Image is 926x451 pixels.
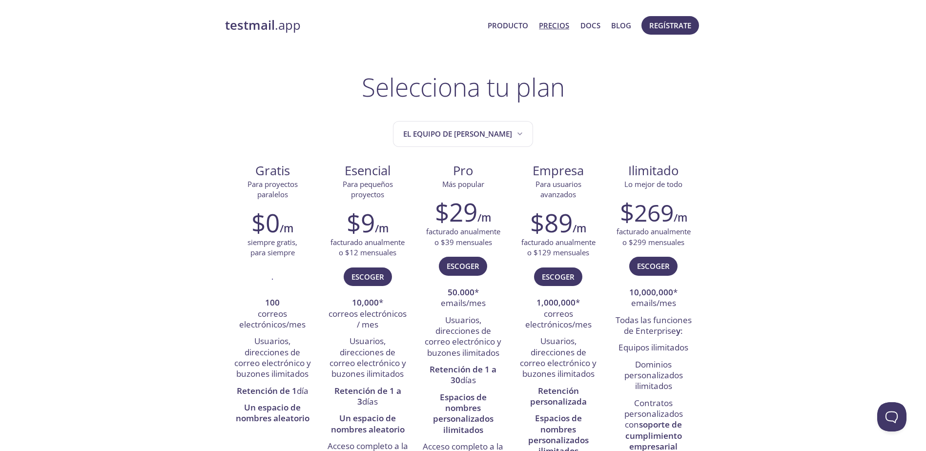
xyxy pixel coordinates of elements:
h6: /m [477,209,491,226]
strong: 50.000 [448,287,474,298]
strong: 10,000,000 [629,287,673,298]
button: El equipo de Jason [393,121,533,147]
strong: Retención personalizada [530,385,587,407]
li: Usuarios, direcciones de correo electrónico y buzones ilimitados [328,333,408,383]
span: Para pequeños proyectos [343,179,393,199]
font: El equipo de [PERSON_NAME] [403,127,512,141]
li: * correos electrónicos/mes [518,295,598,333]
p: facturado anualmente o $39 mensuales [426,226,500,247]
a: testmail.app [225,17,480,34]
li: Dominios personalizados ilimitados [613,357,694,395]
button: Escoger [439,257,487,275]
p: facturado anualmente o $12 mensuales [330,237,405,258]
a: Docs [580,19,600,32]
span: Escoger [351,270,384,283]
span: Más popular [442,179,484,189]
li: días [423,362,503,389]
strong: 1,000,000 [536,297,576,308]
button: Escoger [629,257,678,275]
strong: Espacios de nombres personalizados ilimitados [433,391,494,435]
h2: $9 [347,208,375,237]
h1: Selecciona tu plan [362,72,565,102]
li: Equipos ilimitados [613,340,694,356]
span: Para usuarios avanzados [535,179,581,199]
button: Regístrate [641,16,699,35]
p: siempre gratis, para siempre [247,237,297,258]
h6: /m [375,220,389,237]
p: facturado anualmente o $299 mensuales [617,226,691,247]
strong: Un espacio de nombres aleatorio [331,412,405,434]
span: Empresa [518,163,598,179]
p: facturado anualmente o $129 mensuales [521,237,596,258]
a: Precios [539,19,569,32]
strong: 10,000 [352,297,379,308]
strong: 100 [265,297,280,308]
h6: /m [674,209,687,226]
span: Gratis [233,163,312,179]
strong: Retención de 1 a 30 [430,364,496,386]
span: Escoger [542,270,575,283]
a: Blog [611,19,631,32]
li: Todas las funciones de Enterprise : [613,312,694,340]
li: correos electrónicos/mes [232,295,313,333]
h2: $89 [530,208,573,237]
h2: $0 [251,208,280,237]
li: Usuarios, direcciones de correo electrónico y buzones ilimitados [232,333,313,383]
span: Regístrate [649,19,691,32]
li: días [328,383,408,411]
strong: Retención de 1 a 3 [334,385,401,407]
strong: Retención de 1 [237,385,297,396]
button: Escoger [534,267,582,286]
h6: /m [573,220,586,237]
span: 269 [634,197,674,228]
button: Escoger [344,267,392,286]
li: * emails/mes [423,285,503,312]
span: Para proyectos paralelos [247,179,298,199]
span: Escoger [637,260,670,272]
span: Pro [423,163,503,179]
iframe: Help Scout Beacon - Open [877,402,906,431]
span: Lo mejor de todo [624,179,682,189]
li: Usuarios, direcciones de correo electrónico y buzones ilimitados [423,312,503,362]
span: Ilimitado [628,162,679,179]
h2: $ [620,197,674,226]
span: Esencial [328,163,408,179]
a: Producto [488,19,528,32]
span: Escoger [447,260,479,272]
li: día [232,383,313,400]
li: * correos electrónicos / mes [328,295,408,333]
strong: y [676,325,680,336]
li: Usuarios, direcciones de correo electrónico y buzones ilimitados [518,333,598,383]
h2: $29 [435,197,477,226]
li: * emails/mes [613,285,694,312]
strong: Un espacio de nombres aleatorio [236,402,309,424]
h6: /m [280,220,293,237]
strong: testmail [225,17,275,34]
